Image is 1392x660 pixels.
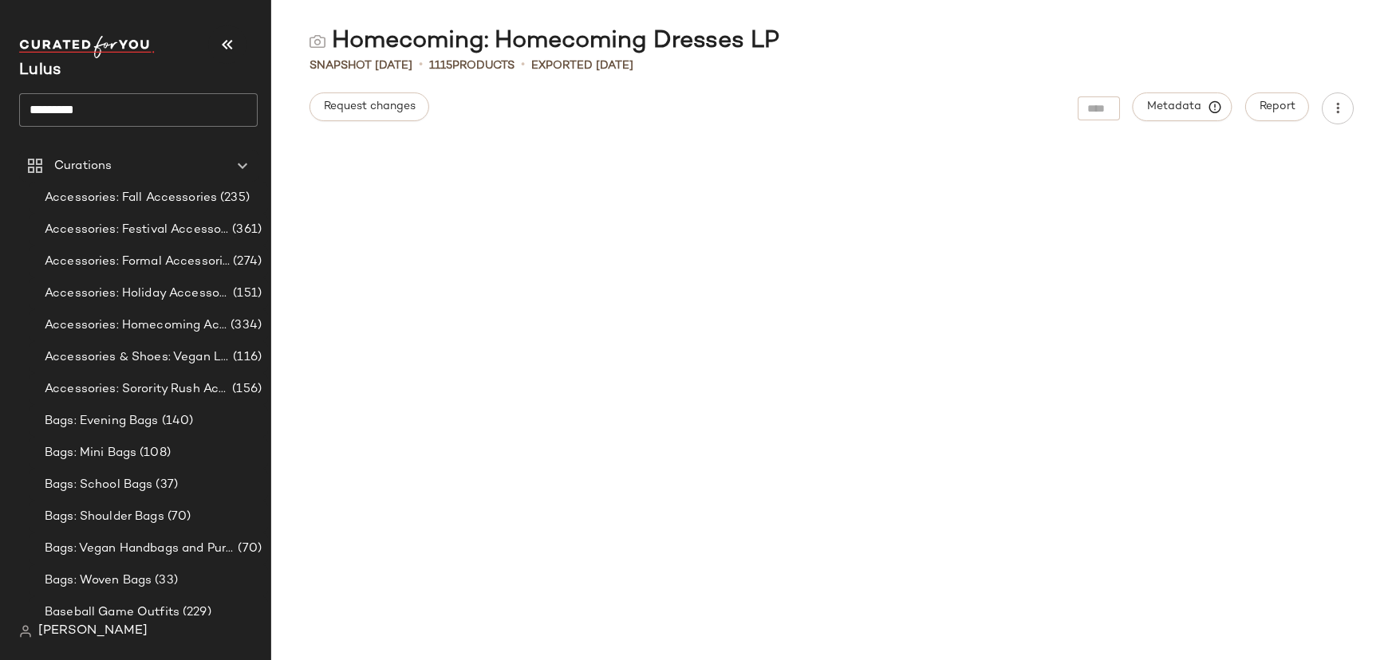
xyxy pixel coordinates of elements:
[229,380,262,399] span: (156)
[235,540,262,558] span: (70)
[164,508,191,526] span: (70)
[45,221,229,239] span: Accessories: Festival Accessories
[152,476,178,494] span: (37)
[429,60,452,72] span: 1115
[531,57,633,74] p: Exported [DATE]
[45,476,152,494] span: Bags: School Bags
[45,285,230,303] span: Accessories: Holiday Accessories
[310,57,412,74] span: Snapshot [DATE]
[429,57,515,74] div: Products
[19,625,32,638] img: svg%3e
[136,444,171,462] span: (108)
[217,189,250,207] span: (235)
[310,26,779,57] div: Homecoming: Homecoming Dresses LP
[521,56,525,75] span: •
[45,412,159,430] span: Bags: Evening Bags
[1259,100,1295,113] span: Report
[310,33,325,49] img: svg%3e
[1245,92,1309,121] button: Report
[323,100,416,113] span: Request changes
[45,603,179,622] span: Baseball Game Outfits
[45,380,229,399] span: Accessories: Sorority Rush Accessories
[310,92,429,121] button: Request changes
[152,572,178,590] span: (33)
[45,316,227,335] span: Accessories: Homecoming Accessories
[45,508,164,526] span: Bags: Shoulder Bags
[159,412,194,430] span: (140)
[45,572,152,590] span: Bags: Woven Bags
[45,189,217,207] span: Accessories: Fall Accessories
[38,622,148,641] span: [PERSON_NAME]
[230,285,262,303] span: (151)
[1133,92,1232,121] button: Metadata
[227,316,262,335] span: (334)
[419,56,423,75] span: •
[45,444,136,462] span: Bags: Mini Bags
[45,253,230,271] span: Accessories: Formal Accessories
[19,36,155,58] img: cfy_white_logo.C9jOOHJF.svg
[229,221,262,239] span: (361)
[179,603,211,622] span: (229)
[19,62,61,79] span: Current Company Name
[45,540,235,558] span: Bags: Vegan Handbags and Purses
[45,348,230,367] span: Accessories & Shoes: Vegan Leather
[54,157,112,175] span: Curations
[1146,100,1219,114] span: Metadata
[230,348,262,367] span: (116)
[230,253,262,271] span: (274)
